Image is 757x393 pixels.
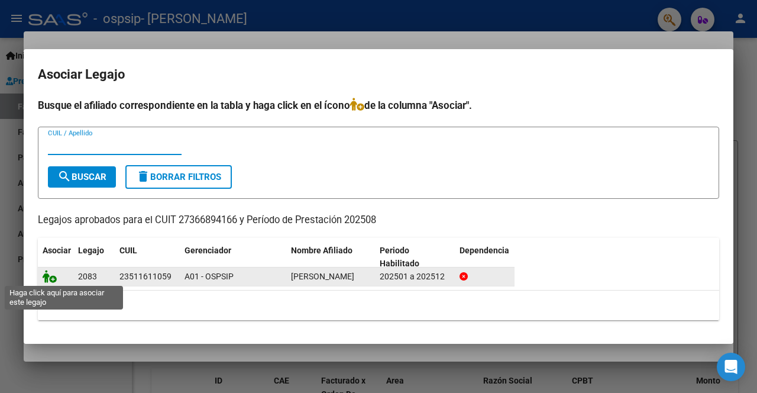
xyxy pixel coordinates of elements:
[125,165,232,189] button: Borrar Filtros
[57,172,106,182] span: Buscar
[185,272,234,281] span: A01 - OSPSIP
[717,353,745,381] div: Open Intercom Messenger
[73,238,115,277] datatable-header-cell: Legajo
[38,291,719,320] div: 1 registros
[136,169,150,183] mat-icon: delete
[380,246,419,269] span: Periodo Habilitado
[185,246,231,255] span: Gerenciador
[119,270,172,284] div: 23511611059
[115,238,180,277] datatable-header-cell: CUIL
[380,270,450,284] div: 202501 a 202512
[291,246,352,255] span: Nombre Afiliado
[375,238,455,277] datatable-header-cell: Periodo Habilitado
[57,169,72,183] mat-icon: search
[38,63,719,86] h2: Asociar Legajo
[38,213,719,228] p: Legajos aprobados para el CUIT 27366894166 y Período de Prestación 202508
[286,238,375,277] datatable-header-cell: Nombre Afiliado
[119,246,137,255] span: CUIL
[136,172,221,182] span: Borrar Filtros
[291,272,354,281] span: FERNANDEZ PABLO JAVIER
[180,238,286,277] datatable-header-cell: Gerenciador
[455,238,544,277] datatable-header-cell: Dependencia
[38,238,73,277] datatable-header-cell: Asociar
[43,246,71,255] span: Asociar
[38,98,719,113] h4: Busque el afiliado correspondiente en la tabla y haga click en el ícono de la columna "Asociar".
[460,246,509,255] span: Dependencia
[48,166,116,188] button: Buscar
[78,272,97,281] span: 2083
[78,246,104,255] span: Legajo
